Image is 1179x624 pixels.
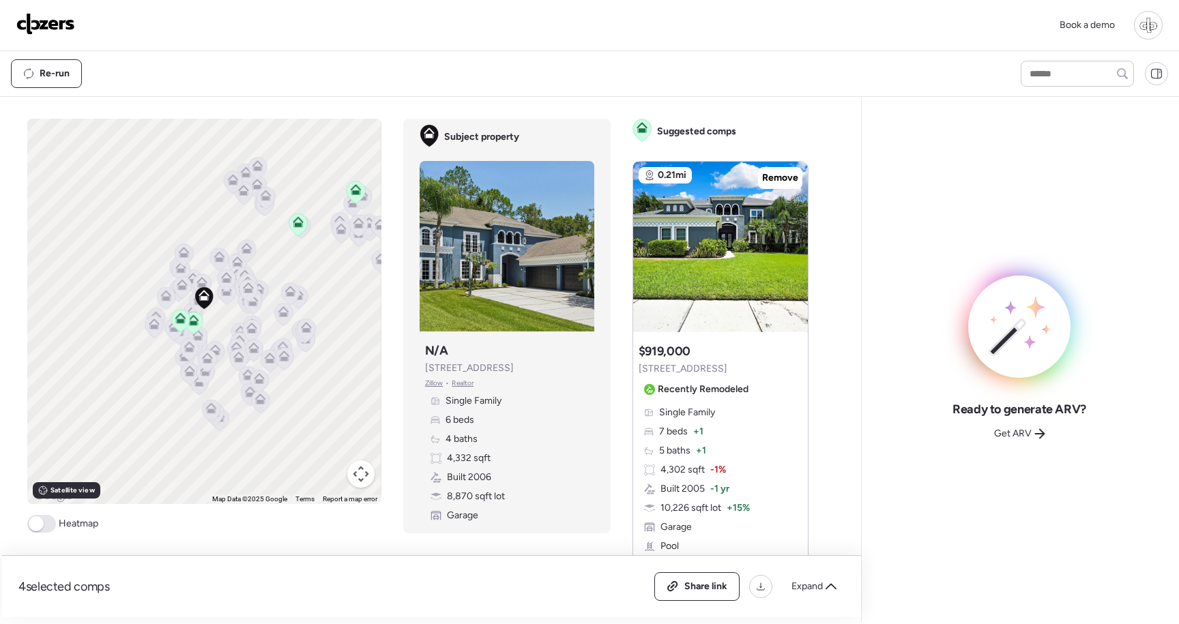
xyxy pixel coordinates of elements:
span: Subject property [444,130,519,144]
span: 7 beds [659,425,688,439]
span: -1% [710,463,726,477]
img: Logo [16,13,75,35]
span: Heatmap [59,517,98,531]
span: 5 baths [659,444,690,458]
span: Share link [684,580,727,593]
a: Terms (opens in new tab) [295,495,315,503]
span: -1 yr [710,482,729,496]
a: Open this area in Google Maps (opens a new window) [31,486,76,504]
span: Garage [447,509,478,522]
span: Expand [791,580,823,593]
a: Report a map error [323,495,377,503]
span: + 1 [693,425,703,439]
span: Map Data ©2025 Google [212,495,287,503]
span: + 1 [696,444,706,458]
span: Remove [762,171,798,185]
span: 8,870 sqft lot [447,490,505,503]
h3: N/A [425,342,448,359]
span: Single Family [446,394,501,408]
span: Realtor [452,378,474,389]
button: Map camera controls [347,460,375,488]
span: + 15% [727,501,750,515]
span: Built 2006 [447,471,491,484]
span: 10,226 sqft lot [660,501,721,515]
span: Get ARV [994,427,1032,441]
span: Ready to generate ARV? [952,401,1086,417]
span: [STREET_ADDRESS] [639,362,727,376]
span: 0.21mi [658,168,686,182]
h3: $919,000 [639,343,690,359]
span: • [446,378,449,389]
span: Book a demo [1060,19,1115,31]
span: Suggested comps [657,125,736,138]
span: [STREET_ADDRESS] [425,361,514,375]
img: Google [31,486,76,504]
span: Pool [660,539,679,553]
span: 6 beds [446,413,474,427]
span: 4,302 sqft [660,463,705,477]
span: 4 baths [446,432,478,446]
span: Re-run [40,67,70,80]
span: Single Family [659,406,715,419]
span: Built 2005 [660,482,705,496]
span: 4,332 sqft [447,451,491,465]
span: Recently Remodeled [658,383,748,396]
span: Zillow [425,378,443,389]
span: Garage [660,520,692,534]
span: 4 selected comps [18,578,110,595]
span: Satellite view [50,485,94,496]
